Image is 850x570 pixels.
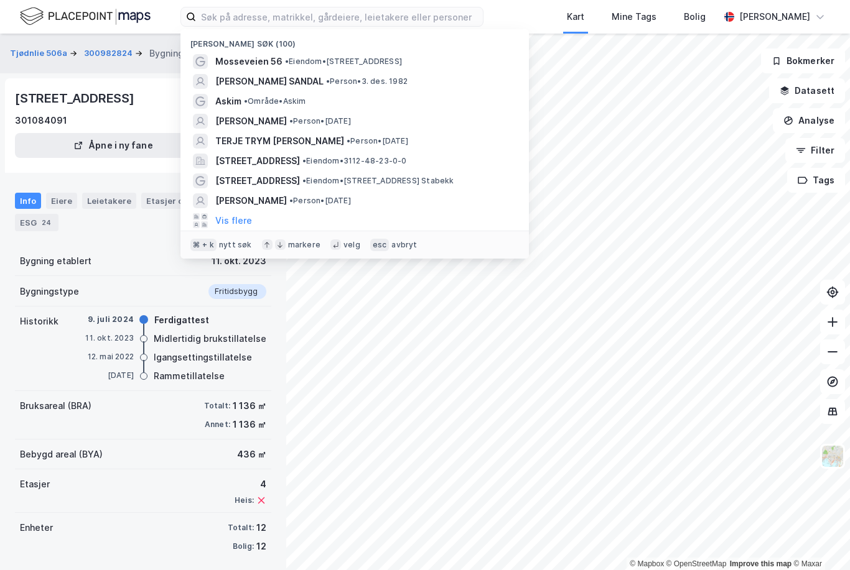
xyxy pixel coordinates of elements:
button: Tjødnlie 506a [10,47,70,60]
button: Filter [785,138,845,163]
div: 1 136 ㎡ [233,398,266,413]
span: Eiendom • [STREET_ADDRESS] [285,57,402,67]
div: Bolig: [233,541,254,551]
div: ESG [15,214,58,231]
div: Kontrollprogram for chat [788,510,850,570]
div: Heis: [235,495,254,505]
div: nytt søk [219,240,252,250]
div: Igangsettingstillatelse [154,350,252,365]
a: OpenStreetMap [666,559,727,568]
div: Historikk [20,314,58,329]
div: Eiere [46,193,77,209]
div: 11. okt. 2023 [84,333,134,344]
div: Bygningstype [20,284,79,299]
div: Enheter [20,520,53,535]
div: ⌘ + k [190,239,217,251]
div: 11. okt. 2023 [212,254,266,269]
div: Bygning [149,46,184,61]
div: Etasjer og enheter [146,195,223,206]
div: Bygning etablert [20,254,91,269]
span: [PERSON_NAME] SANDAL [215,74,324,89]
img: Z [821,444,844,468]
div: 12 [256,539,266,554]
div: Totalt: [228,523,254,533]
div: Bolig [684,9,706,24]
span: • [289,116,293,126]
div: 436 ㎡ [237,447,266,462]
span: • [302,176,306,185]
span: Mosseveien 56 [215,54,283,69]
div: Mine Tags [612,9,656,24]
div: Rammetillatelse [154,369,225,384]
div: Ferdigattest [154,313,209,328]
span: Person • [DATE] [289,116,351,126]
button: Åpne i ny fane [15,133,212,158]
div: Info [15,193,41,209]
div: 12 [256,520,266,535]
div: markere [288,240,320,250]
div: velg [343,240,360,250]
div: Midlertidig brukstillatelse [154,331,266,346]
span: [STREET_ADDRESS] [215,154,300,168]
span: Askim [215,94,241,109]
span: Person • 3. des. 1982 [326,76,408,86]
div: esc [370,239,390,251]
a: Mapbox [630,559,664,568]
div: Etasjer [20,477,50,492]
span: TERJE TRYM [PERSON_NAME] [215,134,344,149]
div: 12. mai 2022 [84,351,134,362]
div: [PERSON_NAME] [739,9,810,24]
span: Person • [DATE] [347,136,408,146]
span: • [326,76,330,86]
span: Eiendom • [STREET_ADDRESS] Stabekk [302,176,454,186]
span: [PERSON_NAME] [215,193,287,208]
div: 301084091 [15,113,67,128]
div: [DATE] [84,370,134,381]
div: Kart [567,9,584,24]
button: Datasett [769,78,845,103]
span: Område • Askim [244,96,306,106]
span: • [289,196,293,205]
div: 1 136 ㎡ [233,417,266,432]
div: [PERSON_NAME] søk (100) [180,29,529,52]
div: 9. juli 2024 [84,314,134,325]
div: Totalt: [204,401,230,411]
button: Bokmerker [761,48,845,73]
div: [STREET_ADDRESS] [15,88,137,108]
a: Improve this map [730,559,792,568]
input: Søk på adresse, matrikkel, gårdeiere, leietakere eller personer [196,7,483,26]
span: [STREET_ADDRESS] [215,173,300,188]
button: Vis flere [215,213,252,228]
span: Person • [DATE] [289,196,351,206]
span: • [347,136,350,145]
button: Analyse [773,108,845,133]
span: • [302,156,306,165]
span: • [244,96,248,106]
div: Annet: [205,420,230,430]
div: avbryt [391,240,417,250]
iframe: Chat Widget [788,510,850,570]
div: 24 [39,216,54,229]
div: Bebygd areal (BYA) [20,447,103,462]
div: Leietakere [82,193,136,209]
img: logo.f888ab2527a4732fd821a326f86c7f29.svg [20,6,151,27]
div: Bruksareal (BRA) [20,398,91,413]
button: Tags [787,168,845,193]
button: 300982824 [84,47,135,60]
span: [PERSON_NAME] [215,114,287,129]
span: • [285,57,289,66]
span: Eiendom • 3112-48-23-0-0 [302,156,407,166]
div: 4 [235,477,266,492]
